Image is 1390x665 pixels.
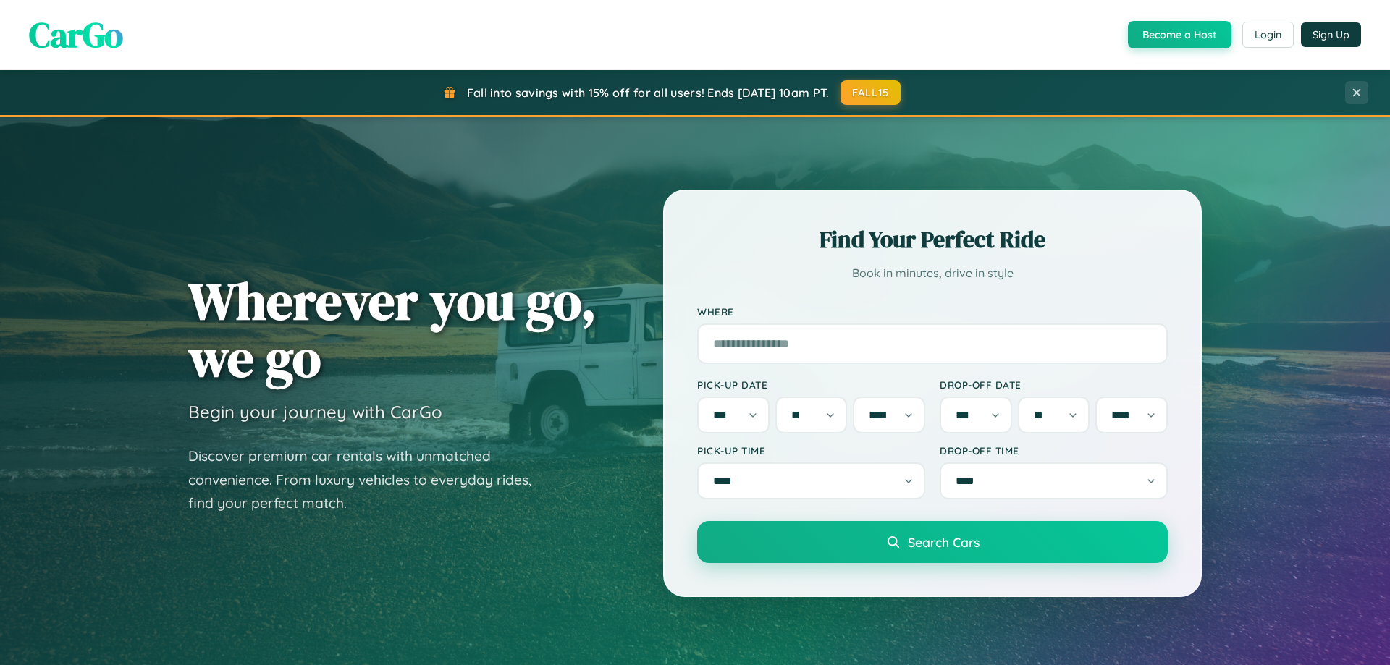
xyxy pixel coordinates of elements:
span: Search Cars [908,534,980,550]
span: Fall into savings with 15% off for all users! Ends [DATE] 10am PT. [467,85,830,100]
p: Discover premium car rentals with unmatched convenience. From luxury vehicles to everyday rides, ... [188,444,550,515]
label: Drop-off Time [940,444,1168,457]
label: Where [697,305,1168,318]
button: Search Cars [697,521,1168,563]
button: Become a Host [1128,21,1231,48]
h1: Wherever you go, we go [188,272,597,386]
span: CarGo [29,11,123,59]
label: Pick-up Time [697,444,925,457]
h3: Begin your journey with CarGo [188,401,442,423]
label: Pick-up Date [697,378,925,391]
label: Drop-off Date [940,378,1168,391]
button: Login [1242,22,1294,48]
p: Book in minutes, drive in style [697,263,1168,284]
button: FALL15 [841,80,901,105]
h2: Find Your Perfect Ride [697,224,1168,255]
button: Sign Up [1301,22,1361,47]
